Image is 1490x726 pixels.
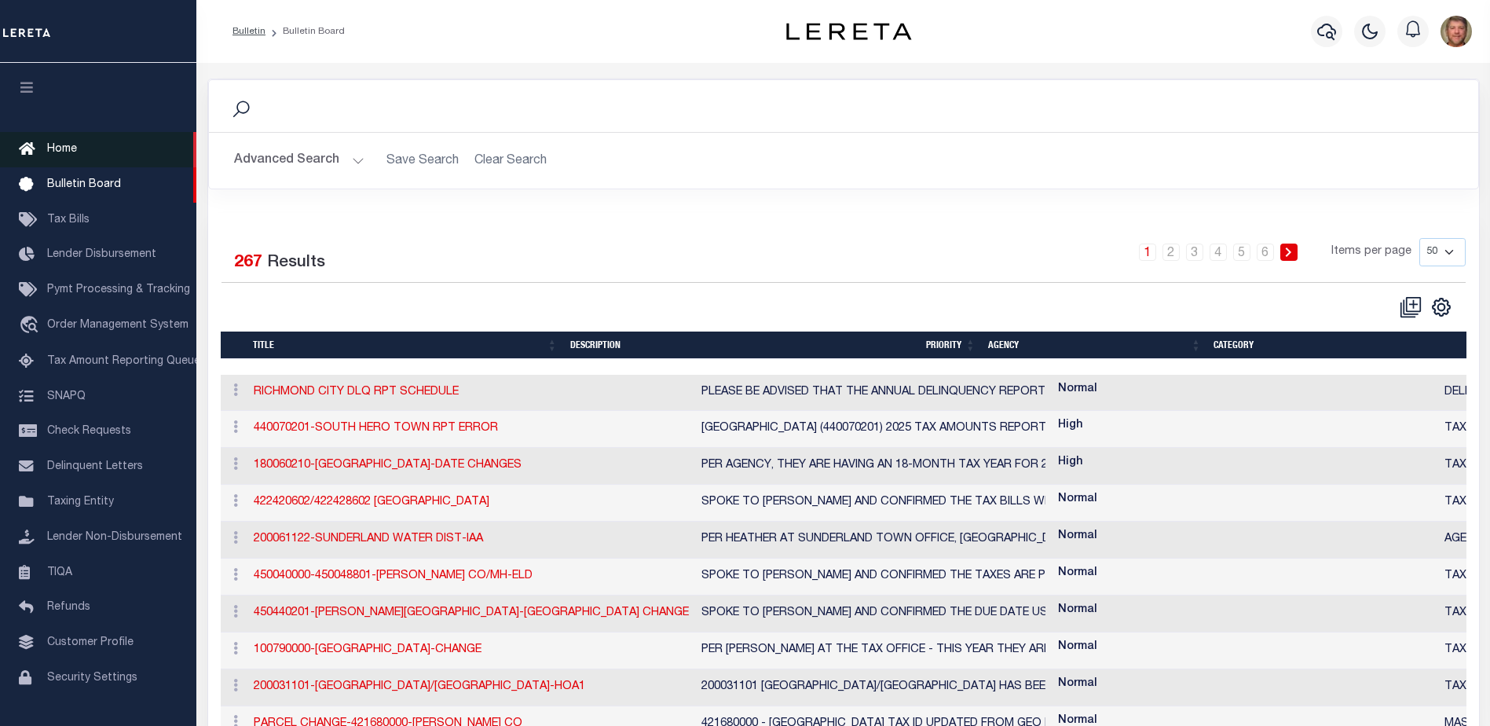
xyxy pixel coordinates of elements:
[47,461,143,472] span: Delinquent Letters
[701,568,1045,585] div: SPOKE TO [PERSON_NAME] AND CONFIRMED THE TAXES ARE PAID ANNUALLY. NORMALLY THE DUE DATE WAS [DATE...
[47,144,77,155] span: Home
[254,644,481,655] a: 100790000-[GEOGRAPHIC_DATA]-CHANGE
[1058,602,1097,619] label: Normal
[47,637,134,648] span: Customer Profile
[267,251,325,276] label: Results
[47,566,72,577] span: TIQA
[19,316,44,336] i: travel_explore
[254,570,533,581] a: 450040000-450048801-[PERSON_NAME] CO/MH-ELD
[254,423,498,434] a: 440070201-SOUTH HERO TOWN RPT ERROR
[1233,244,1250,261] a: 5
[254,460,522,471] a: 180060210-[GEOGRAPHIC_DATA]-DATE CHANGES
[1058,639,1097,656] label: Normal
[47,426,131,437] span: Check Requests
[920,332,982,359] th: Priority: activate to sort column ascending
[234,255,262,271] span: 267
[254,681,585,692] a: 200031101-[GEOGRAPHIC_DATA]/[GEOGRAPHIC_DATA]-HOA1
[234,145,364,176] button: Advanced Search
[701,679,1045,696] div: 200031101 [GEOGRAPHIC_DATA]/[GEOGRAPHIC_DATA] HAS BEEN MADE HOA1
[1331,244,1411,261] span: Items per page
[701,457,1045,475] div: PER AGENCY, THEY ARE HAVING AN 18-MONTH TAX YEAR FOR 2025. INSTALLMENTS WILL BE DUE [DATE], [DATE...
[47,249,156,260] span: Lender Disbursement
[47,390,86,401] span: SNAPQ
[1162,244,1180,261] a: 2
[47,356,200,367] span: Tax Amount Reporting Queue
[701,494,1045,511] div: SPOKE TO [PERSON_NAME] AND CONFIRMED THE TAX BILLS WILL BE MAILED OUT AFTER THE NOVEMBER ELECTION...
[564,332,920,359] th: description
[47,673,137,684] span: Security Settings
[254,533,483,544] a: 200061122-SUNDERLAND WATER DIST-IAA
[47,284,190,295] span: Pymt Processing & Tracking
[1058,565,1097,582] label: Normal
[701,384,1045,401] div: PLEASE BE ADVISED THAT THE ANNUAL DELINQUENCY REPORTING FOR [GEOGRAPHIC_DATA] (457602300) ORIGINA...
[1058,491,1097,508] label: Normal
[47,497,114,508] span: Taxing Entity
[47,214,90,225] span: Tax Bills
[1058,676,1097,693] label: Normal
[1139,244,1156,261] a: 1
[254,387,459,398] a: RICHMOND CITY DLQ RPT SCHEDULE
[1058,417,1083,434] label: High
[254,607,689,618] a: 450440201-[PERSON_NAME][GEOGRAPHIC_DATA]-[GEOGRAPHIC_DATA] CHANGE
[701,531,1045,548] div: PER HEATHER AT SUNDERLAND TOWN OFFICE, [GEOGRAPHIC_DATA] IS LI STED AS A LINE ITEM IN THE REAL ES...
[1058,454,1083,471] label: High
[701,605,1045,622] div: SPOKE TO [PERSON_NAME] AND CONFIRMED THE DUE DATE USE TO BE [DATE]. STARTING THIS YEAR IT IS NOW ...
[1257,244,1274,261] a: 6
[265,24,345,38] li: Bulletin Board
[701,420,1045,438] div: [GEOGRAPHIC_DATA] (440070201) 2025 TAX AMOUNTS REPORTED [DATE] VIA JOB VT251148.WE REGRET AMOUNTS...
[47,532,182,543] span: Lender Non-Disbursement
[47,320,189,331] span: Order Management System
[1058,381,1097,398] label: Normal
[1207,332,1486,359] th: Category: activate to sort column ascending
[247,332,563,359] th: Title: activate to sort column ascending
[1058,528,1097,545] label: Normal
[1210,244,1227,261] a: 4
[786,23,912,40] img: logo-dark.svg
[254,497,489,508] a: 422420602/422428602 [GEOGRAPHIC_DATA]
[701,642,1045,659] div: PER [PERSON_NAME] AT THE TAX OFFICE - THIS YEAR THEY ARE COLLECTING TAXES ANNUALLY AND TAXES WILL...
[1186,244,1203,261] a: 3
[47,602,90,613] span: Refunds
[47,179,121,190] span: Bulletin Board
[232,27,265,36] a: Bulletin
[982,332,1207,359] th: Agency: activate to sort column ascending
